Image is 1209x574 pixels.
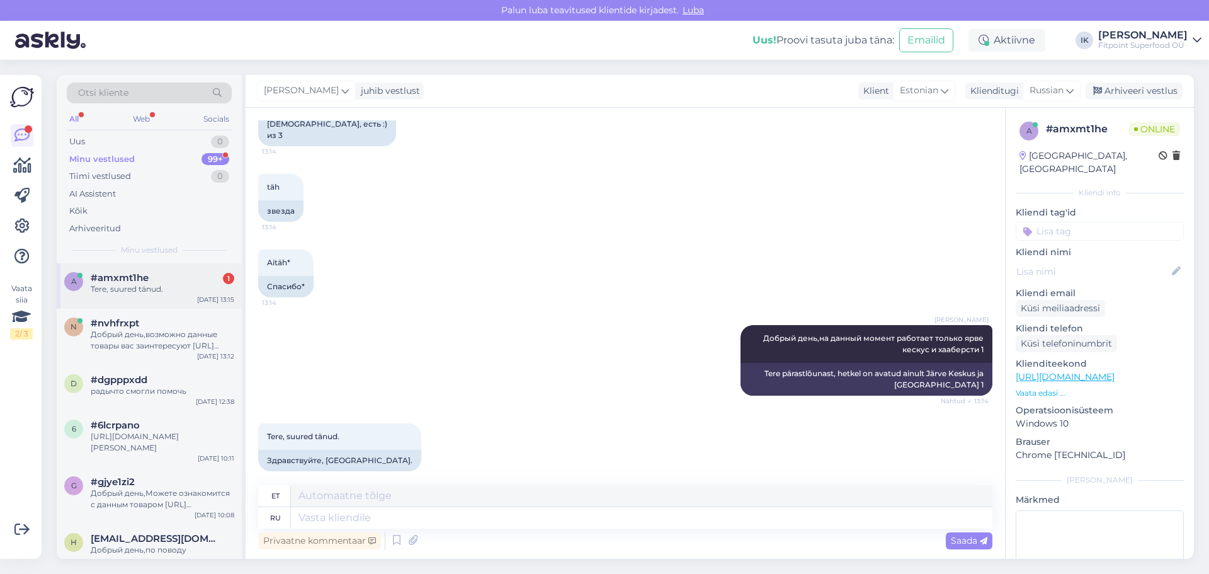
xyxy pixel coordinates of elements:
span: h [71,537,77,547]
div: [DEMOGRAPHIC_DATA], есть :) из 3 [258,113,396,146]
div: Tere, suured tänud. [91,284,234,295]
p: Chrome [TECHNICAL_ID] [1016,449,1184,462]
span: #amxmt1he [91,272,149,284]
span: Aitäh* [267,258,290,267]
div: [DATE] 12:38 [196,397,234,406]
span: Luba [679,4,708,16]
span: #dgpppxdd [91,374,147,386]
p: Brauser [1016,435,1184,449]
div: Kõik [69,205,88,217]
span: g [71,481,77,490]
div: Küsi meiliaadressi [1016,300,1105,317]
span: Minu vestlused [121,244,178,256]
div: Uus [69,135,85,148]
p: Windows 10 [1016,417,1184,430]
div: [DATE] 10:08 [195,510,234,520]
span: Otsi kliente [78,86,128,100]
span: #6lcrpano [91,420,140,431]
span: 13:15 [262,472,309,481]
div: juhib vestlust [356,84,420,98]
input: Lisa nimi [1016,265,1169,278]
div: All [67,111,81,127]
a: [URL][DOMAIN_NAME] [1016,371,1115,382]
p: Kliendi nimi [1016,246,1184,259]
span: Estonian [900,84,938,98]
span: a [1026,126,1032,135]
span: 13:14 [262,298,309,307]
div: Web [130,111,152,127]
div: Kliendi info [1016,187,1184,198]
span: d [71,379,77,388]
div: 1 [223,273,234,284]
div: [PERSON_NAME] [1016,474,1184,486]
span: #gjye1zi2 [91,476,135,488]
div: [DATE] 13:15 [197,295,234,304]
span: Saada [951,535,987,546]
div: [URL][DOMAIN_NAME][PERSON_NAME] [91,431,234,454]
div: et [271,485,280,507]
div: Fitpoint Superfood OÜ [1098,40,1188,50]
p: Kliendi email [1016,287,1184,300]
div: Добрый день,по поводу заказов,напишите нам на почту и уточните номер своего заказа и неправельную... [91,544,234,567]
span: a [71,277,77,286]
p: Vaata edasi ... [1016,387,1184,399]
span: hertakeskyla@gmail.com [91,533,222,544]
div: Minu vestlused [69,153,135,166]
p: Kliendi telefon [1016,322,1184,335]
div: Privaatne kommentaar [258,532,381,549]
span: Online [1129,122,1180,136]
div: # amxmt1he [1046,122,1129,137]
a: [PERSON_NAME]Fitpoint Superfood OÜ [1098,30,1201,50]
span: täh [267,182,280,192]
div: радычто смогли помочь [91,386,234,397]
div: IK [1076,32,1093,49]
span: 13:14 [262,222,309,232]
div: 0 [211,135,229,148]
div: Arhiveeritud [69,222,121,235]
div: [GEOGRAPHIC_DATA], [GEOGRAPHIC_DATA] [1019,149,1159,176]
div: [DATE] 10:11 [198,454,234,463]
p: Märkmed [1016,493,1184,507]
b: Uus! [752,34,776,46]
div: [DATE] 13:12 [197,352,234,361]
div: AI Assistent [69,188,116,200]
div: 99+ [201,153,229,166]
span: [PERSON_NAME] [264,84,339,98]
p: Klienditeekond [1016,357,1184,370]
div: Aktiivne [968,29,1045,52]
button: Emailid [899,28,953,52]
span: Tere, suured tänud. [267,432,339,441]
div: ru [270,507,281,529]
span: Nähtud ✓ 13:14 [941,396,989,406]
div: звезда [258,200,304,222]
div: Socials [201,111,232,127]
span: 13:14 [262,147,309,156]
div: Добрый день,Можете ознакомится с данным товаром [URL][DOMAIN_NAME] [91,488,234,510]
span: [PERSON_NAME] [934,315,989,324]
p: Kliendi tag'id [1016,206,1184,219]
div: Küsi telefoninumbrit [1016,335,1117,352]
div: Proovi tasuta juba täna: [752,33,894,48]
span: n [71,322,77,331]
div: 2 / 3 [10,328,33,340]
div: Добрый день,возможно данные товары вас заинтересуют [URL][DOMAIN_NAME] [91,329,234,352]
span: Добрый день,на данный момент работает только ярве кескус и хааберсти 1 [763,333,985,354]
input: Lisa tag [1016,222,1184,241]
span: Russian [1030,84,1064,98]
span: #nvhfrxpt [91,318,139,329]
div: Tere pärastlõunast, hetkel on avatud ainult Järve Keskus ja [GEOGRAPHIC_DATA] 1 [741,363,992,396]
div: Klienditugi [965,84,1019,98]
div: Klient [858,84,889,98]
div: Tiimi vestlused [69,170,131,183]
div: 0 [211,170,229,183]
p: Operatsioonisüsteem [1016,404,1184,417]
img: Askly Logo [10,85,34,109]
div: Спасибо* [258,276,314,297]
div: Vaata siia [10,283,33,340]
div: [PERSON_NAME] [1098,30,1188,40]
div: Здравствуйте, [GEOGRAPHIC_DATA]. [258,450,421,471]
div: Arhiveeri vestlus [1086,83,1183,100]
span: 6 [72,424,76,433]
